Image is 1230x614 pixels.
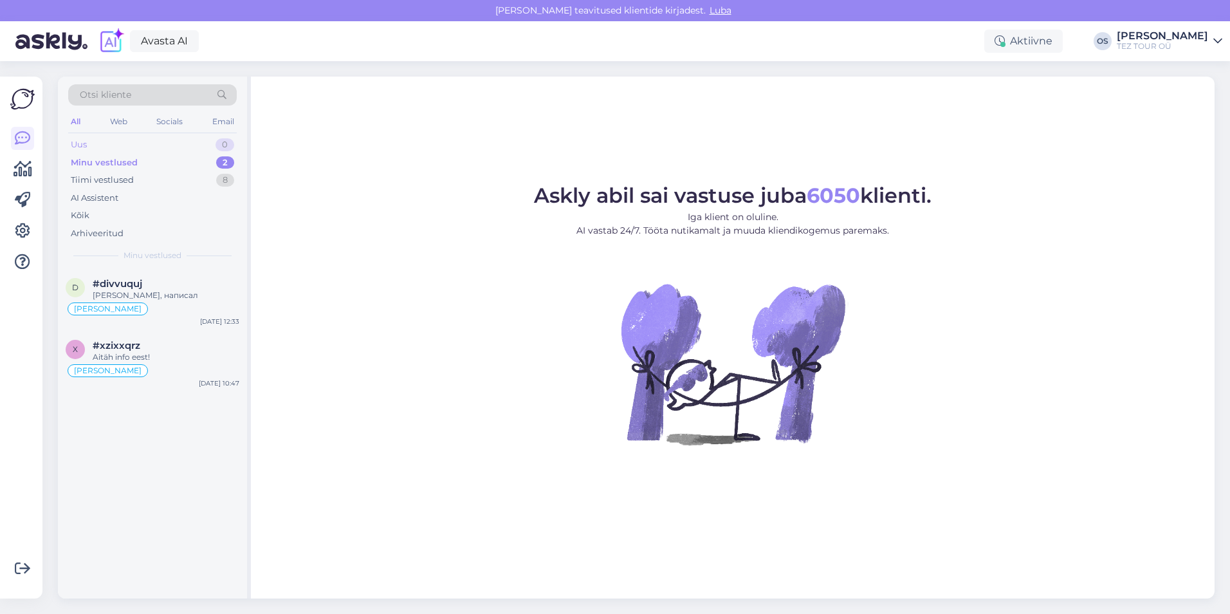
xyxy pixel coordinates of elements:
img: explore-ai [98,28,125,55]
div: 2 [216,156,234,169]
img: Askly Logo [10,87,35,111]
div: Uus [71,138,87,151]
img: No Chat active [617,248,849,479]
div: AI Assistent [71,192,118,205]
p: Iga klient on oluline. AI vastab 24/7. Tööta nutikamalt ja muuda kliendikogemus paremaks. [534,210,932,237]
div: Tiimi vestlused [71,174,134,187]
a: [PERSON_NAME]TEZ TOUR OÜ [1117,31,1222,51]
div: Email [210,113,237,130]
span: x [73,344,78,354]
div: Aitäh info eest! [93,351,239,363]
div: [PERSON_NAME], написал [93,290,239,301]
span: [PERSON_NAME] [74,305,142,313]
div: [DATE] 12:33 [200,317,239,326]
a: Avasta AI [130,30,199,52]
div: Kõik [71,209,89,222]
div: [DATE] 10:47 [199,378,239,388]
span: Luba [706,5,735,16]
span: #xzixxqrz [93,340,140,351]
div: Aktiivne [984,30,1063,53]
span: Minu vestlused [124,250,181,261]
span: #divvuquj [93,278,142,290]
div: [PERSON_NAME] [1117,31,1208,41]
span: Askly abil sai vastuse juba klienti. [534,183,932,208]
div: Arhiveeritud [71,227,124,240]
div: All [68,113,83,130]
div: Minu vestlused [71,156,138,169]
div: Web [107,113,130,130]
div: Socials [154,113,185,130]
div: 8 [216,174,234,187]
div: TEZ TOUR OÜ [1117,41,1208,51]
b: 6050 [807,183,860,208]
div: OS [1094,32,1112,50]
div: 0 [216,138,234,151]
span: Otsi kliente [80,88,131,102]
span: d [72,283,78,292]
span: [PERSON_NAME] [74,367,142,375]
